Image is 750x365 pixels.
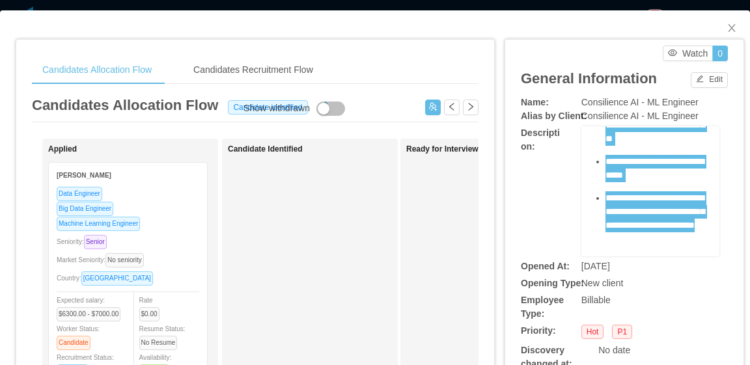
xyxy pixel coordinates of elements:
i: icon: close [727,23,737,33]
b: Name: [521,97,549,107]
b: Priority: [521,325,556,336]
span: Country: [57,275,158,282]
span: Big Data Engineer [57,202,113,216]
div: Show withdrawn [243,101,310,116]
article: Candidates Allocation Flow [32,94,218,116]
button: icon: edit [313,98,334,111]
b: Alias by Client: [521,111,587,121]
span: Consilience AI - ML Engineer [581,97,699,107]
span: New client [581,278,624,288]
strong: [PERSON_NAME] [57,172,111,179]
span: Expected salary: [57,297,126,318]
span: No seniority [105,253,144,267]
button: icon: usergroup-add [425,100,441,115]
span: Candidate [57,336,90,350]
b: Description: [521,128,560,152]
span: Senior [84,235,107,249]
span: Hot [581,325,604,339]
b: Opening Type: [521,278,584,288]
span: Candidate identified [228,100,307,115]
span: Market Seniority: [57,256,149,264]
button: 0 [712,46,728,61]
button: icon: right [463,100,479,115]
span: Rate [139,297,165,318]
span: $6300.00 - $7000.00 [57,307,120,321]
span: $0.00 [139,307,160,321]
div: Candidates Allocation Flow [32,55,162,85]
button: icon: eyeWatch [663,46,713,61]
h1: Candidate Identified [228,144,410,154]
h1: Ready for Interview [406,144,589,154]
span: P1 [612,325,632,339]
button: icon: editEdit [691,72,728,88]
div: Candidates Recruitment Flow [183,55,324,85]
span: Billable [581,295,611,305]
b: Employee Type: [521,295,564,319]
div: rdw-wrapper [581,126,719,256]
span: Worker Status: [57,325,100,346]
span: Seniority: [57,238,112,245]
span: Resume Status: [139,325,186,346]
span: Consilience AI - ML Engineer [581,111,699,121]
h1: Applied [48,144,230,154]
button: Close [714,10,750,47]
article: General Information [521,68,657,89]
span: [GEOGRAPHIC_DATA] [81,271,153,286]
button: icon: left [444,100,460,115]
span: Machine Learning Engineer [57,217,140,231]
span: Data Engineer [57,187,102,201]
span: No Resume [139,336,178,350]
b: Opened At: [521,261,570,271]
span: No date [598,345,630,355]
span: [DATE] [581,261,610,271]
